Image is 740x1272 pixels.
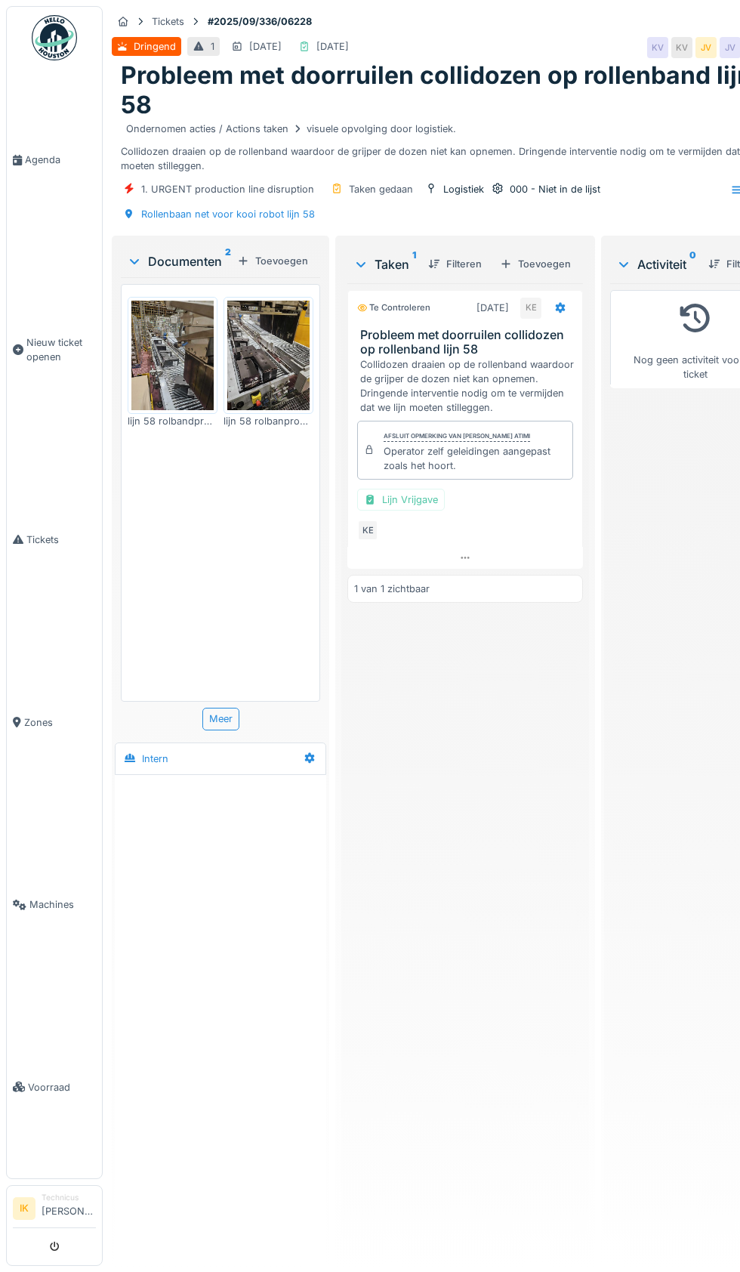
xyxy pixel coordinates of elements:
[384,431,530,442] div: Afsluit opmerking van [PERSON_NAME] atimi
[126,122,456,136] div: Ondernomen acties / Actions taken visuele opvolging door logistiek.
[211,39,214,54] div: 1
[510,182,600,196] div: 000 - Niet in de lijst
[695,37,717,58] div: JV
[142,752,168,766] div: Intern
[32,15,77,60] img: Badge_color-CXgf-gQk.svg
[26,533,96,547] span: Tickets
[25,153,96,167] span: Agenda
[141,207,315,221] div: Rollenbaan net voor kooi robot lijn 58
[7,252,102,449] a: Nieuw ticket openen
[384,444,566,473] div: Operator zelf geleidingen aangepast zoals het hoort.
[520,298,541,319] div: KE
[202,708,239,730] div: Meer
[7,631,102,814] a: Zones
[202,14,318,29] strong: #2025/09/336/06228
[494,254,577,274] div: Toevoegen
[227,301,310,410] img: 9wzvc6jqhoujv7qrxsd25t3zlm5u
[7,449,102,631] a: Tickets
[412,255,416,273] sup: 1
[13,1197,35,1220] li: IK
[224,414,313,428] div: lijn 58 rolbanprobleem 1.jpg
[249,39,282,54] div: [DATE]
[7,814,102,996] a: Machines
[357,520,378,541] div: KE
[422,254,488,274] div: Filteren
[24,715,96,730] span: Zones
[357,301,430,314] div: Te controleren
[231,251,314,271] div: Toevoegen
[152,14,184,29] div: Tickets
[26,335,96,364] span: Nieuw ticket openen
[616,255,696,273] div: Activiteit
[354,582,430,596] div: 1 van 1 zichtbaar
[443,182,484,196] div: Logistiek
[360,357,576,415] div: Collidozen draaien op de rollenband waardoor de grijper de dozen niet kan opnemen. Dringende inte...
[127,252,231,270] div: Documenten
[13,1192,96,1228] a: IK Technicus[PERSON_NAME]
[647,37,668,58] div: KV
[349,182,413,196] div: Taken gedaan
[131,301,214,410] img: il67jbw0u6it67r8qnqwxkf7jqnz
[7,996,102,1179] a: Voorraad
[42,1192,96,1203] div: Technicus
[42,1192,96,1224] li: [PERSON_NAME]
[316,39,349,54] div: [DATE]
[225,252,231,270] sup: 2
[29,897,96,912] span: Machines
[476,301,509,315] div: [DATE]
[357,489,445,511] div: Lijn Vrijgave
[671,37,692,58] div: KV
[28,1080,96,1094] span: Voorraad
[134,39,176,54] div: Dringend
[128,414,217,428] div: lijn 58 rolbandprobleem.jpg
[353,255,416,273] div: Taken
[7,69,102,252] a: Agenda
[141,182,314,196] div: 1. URGENT production line disruption
[360,328,576,357] h3: Probleem met doorruilen collidozen op rollenband lijn 58
[689,255,696,273] sup: 0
